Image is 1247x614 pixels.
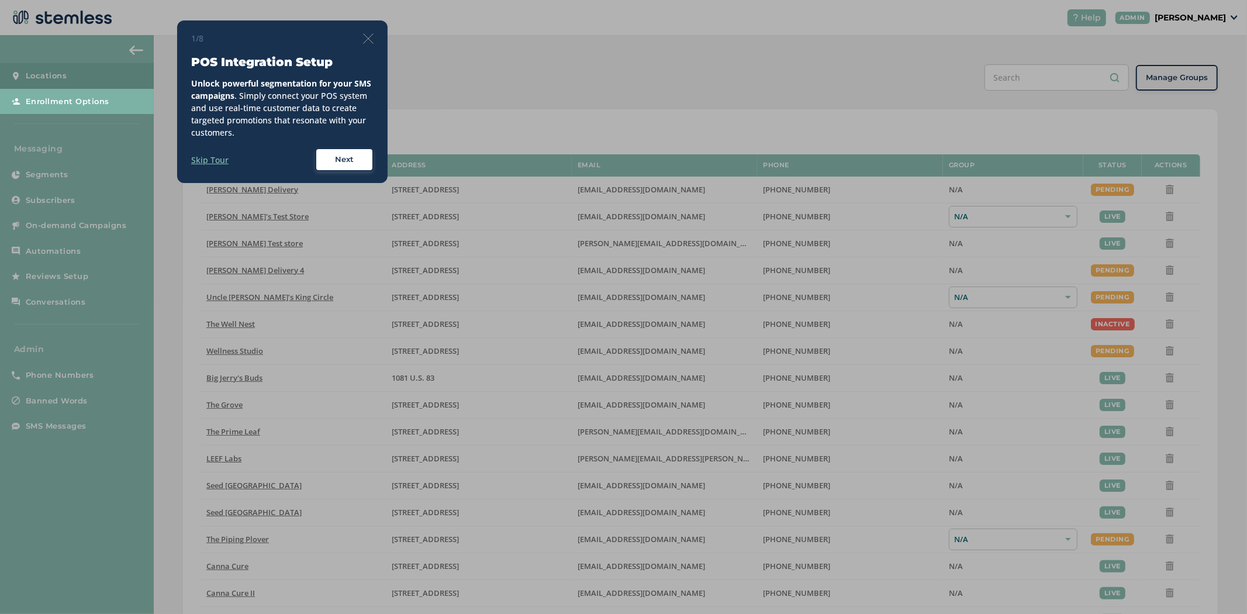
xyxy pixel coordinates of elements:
[191,32,203,44] span: 1/8
[191,154,229,166] label: Skip Tour
[1189,558,1247,614] iframe: Chat Widget
[335,154,354,165] span: Next
[191,54,374,70] h3: POS Integration Setup
[191,78,371,101] strong: Unlock powerful segmentation for your SMS campaigns
[363,33,374,44] img: icon-close-thin-accent-606ae9a3.svg
[191,77,374,139] div: . Simply connect your POS system and use real-time customer data to create targeted promotions th...
[315,148,374,171] button: Next
[26,96,109,108] span: Enrollment Options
